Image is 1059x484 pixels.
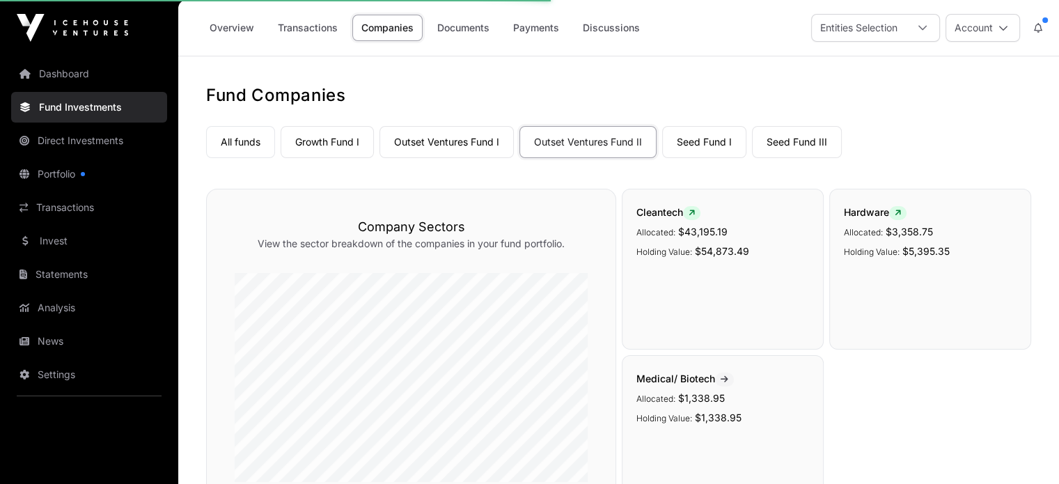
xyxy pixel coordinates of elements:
[281,126,374,158] a: Growth Fund I
[636,206,700,218] span: Cleantech
[844,247,900,257] span: Holding Value:
[902,245,950,257] span: $5,395.35
[886,226,933,237] span: $3,358.75
[11,159,167,189] a: Portfolio
[695,245,749,257] span: $54,873.49
[11,359,167,390] a: Settings
[11,92,167,123] a: Fund Investments
[11,259,167,290] a: Statements
[636,413,692,423] span: Holding Value:
[504,15,568,41] a: Payments
[752,126,842,158] a: Seed Fund III
[844,206,907,218] span: Hardware
[678,226,728,237] span: $43,195.19
[379,126,514,158] a: Outset Ventures Fund I
[11,58,167,89] a: Dashboard
[989,417,1059,484] iframe: Chat Widget
[636,393,675,404] span: Allocated:
[11,125,167,156] a: Direct Investments
[206,126,275,158] a: All funds
[946,14,1020,42] button: Account
[519,126,657,158] a: Outset Ventures Fund II
[695,412,742,423] span: $1,338.95
[11,326,167,357] a: News
[201,15,263,41] a: Overview
[636,373,734,384] span: Medical/ Biotech
[11,226,167,256] a: Invest
[662,126,746,158] a: Seed Fund I
[206,84,1031,107] h1: Fund Companies
[636,227,675,237] span: Allocated:
[678,392,725,404] span: $1,338.95
[269,15,347,41] a: Transactions
[352,15,423,41] a: Companies
[574,15,649,41] a: Discussions
[235,237,588,251] p: View the sector breakdown of the companies in your fund portfolio.
[17,14,128,42] img: Icehouse Ventures Logo
[428,15,499,41] a: Documents
[636,247,692,257] span: Holding Value:
[844,227,883,237] span: Allocated:
[235,217,588,237] h3: Company Sectors
[11,192,167,223] a: Transactions
[11,292,167,323] a: Analysis
[812,15,906,41] div: Entities Selection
